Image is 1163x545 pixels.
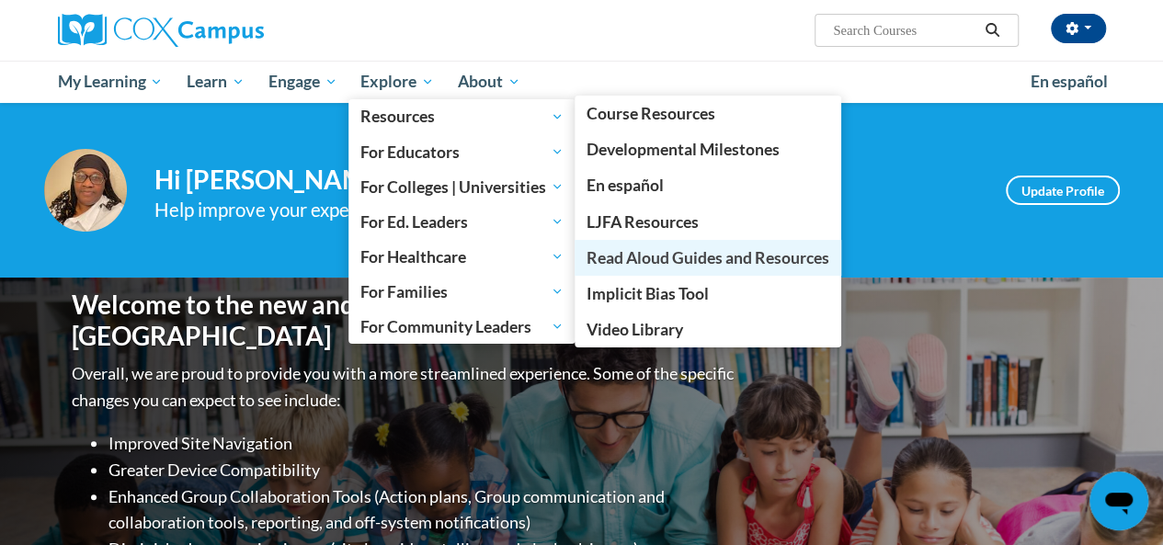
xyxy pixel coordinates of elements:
h1: Welcome to the new and improved [PERSON_NAME][GEOGRAPHIC_DATA] [72,290,738,351]
a: For Ed. Leaders [348,204,576,239]
span: For Community Leaders [360,315,564,337]
a: Explore [348,61,446,103]
a: Implicit Bias Tool [575,276,841,312]
img: Profile Image [44,149,127,232]
a: For Colleges | Universities [348,169,576,204]
a: Resources [348,99,576,134]
a: En español [1019,62,1120,101]
a: For Educators [348,134,576,169]
p: Overall, we are proud to provide you with a more streamlined experience. Some of the specific cha... [72,360,738,414]
li: Greater Device Compatibility [108,457,738,483]
span: For Educators [360,141,564,163]
a: En español [575,167,841,203]
a: About [446,61,532,103]
a: Learn [175,61,257,103]
span: About [458,71,520,93]
a: LJFA Resources [575,204,841,240]
div: Main menu [44,61,1120,103]
span: Learn [187,71,245,93]
span: Course Resources [587,104,715,123]
a: Developmental Milestones [575,131,841,167]
span: My Learning [57,71,163,93]
span: Implicit Bias Tool [587,284,709,303]
li: Improved Site Navigation [108,430,738,457]
input: Search Courses [831,19,978,41]
a: Course Resources [575,96,841,131]
button: Account Settings [1051,14,1106,43]
span: Engage [268,71,337,93]
span: For Ed. Leaders [360,210,564,233]
span: Developmental Milestones [587,140,780,159]
a: Engage [257,61,349,103]
span: Video Library [587,320,683,339]
iframe: Button to launch messaging window [1089,471,1148,530]
a: For Families [348,274,576,309]
span: Read Aloud Guides and Resources [587,248,829,267]
a: Update Profile [1006,176,1120,205]
a: Video Library [575,312,841,347]
a: Read Aloud Guides and Resources [575,240,841,276]
a: My Learning [46,61,176,103]
span: En español [1031,72,1108,91]
li: Enhanced Group Collaboration Tools (Action plans, Group communication and collaboration tools, re... [108,483,738,537]
div: Help improve your experience by keeping your profile up to date. [154,195,978,225]
span: For Colleges | Universities [360,176,564,198]
span: For Healthcare [360,245,564,267]
span: Explore [360,71,434,93]
a: For Community Leaders [348,309,576,344]
span: Resources [360,106,564,128]
a: For Healthcare [348,239,576,274]
span: LJFA Resources [587,212,699,232]
button: Search [978,19,1006,41]
span: For Families [360,280,564,302]
h4: Hi [PERSON_NAME]! Take a minute to review your profile. [154,165,978,196]
img: Cox Campus [58,14,264,47]
span: En español [587,176,664,195]
a: Cox Campus [58,14,389,47]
